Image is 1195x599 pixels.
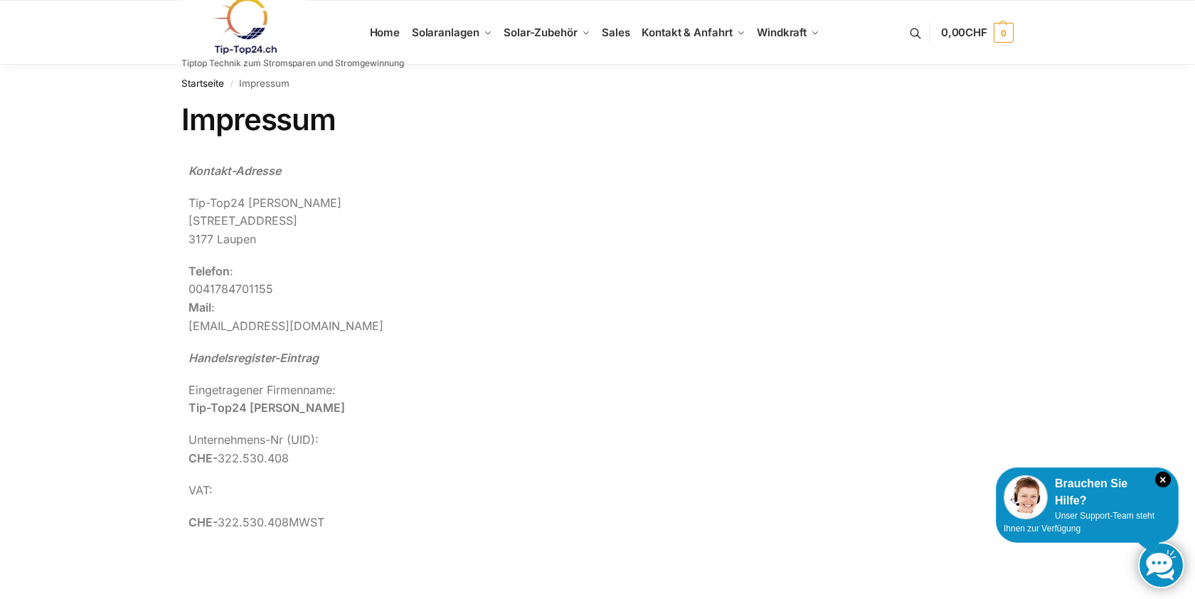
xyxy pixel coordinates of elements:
[181,59,404,68] p: Tiptop Technik zum Stromsparen und Stromgewinnung
[188,381,1007,418] p: Eingetragener Firmenname:
[636,1,751,65] a: Kontakt & Anfahrt
[1004,511,1154,534] span: Unser Support-Team steht Ihnen zur Verfügung
[188,431,1007,467] p: Unternehmens-Nr (UID): 322.530.408
[602,26,630,39] span: Sales
[188,451,218,465] strong: CHE-
[498,1,596,65] a: Solar-Zubehör
[412,26,479,39] span: Solaranlagen
[188,514,1007,532] p: 322.530.408MWST
[596,1,636,65] a: Sales
[188,515,218,529] strong: CHE-
[188,263,1007,335] p: 0041784701155 : [EMAIL_ADDRESS][DOMAIN_NAME]
[188,300,211,314] strong: Mail
[188,194,1007,249] p: Tip-Top24 [PERSON_NAME] [STREET_ADDRESS] 3177 Laupen
[181,102,1014,137] h1: Impressum
[965,26,987,39] span: CHF
[504,26,578,39] span: Solar-Zubehör
[1155,472,1171,487] i: Schließen
[188,351,319,365] em: Handelsregister-Eintrag
[941,26,987,39] span: 0,00
[188,482,1007,500] p: VAT:
[188,164,281,178] em: Kontakt-Adresse
[188,264,230,278] strong: Telefon
[757,26,807,39] span: Windkraft
[941,11,1014,54] a: 0,00CHF 0
[1004,475,1171,509] div: Brauchen Sie Hilfe?
[181,78,224,89] a: Startseite
[1004,475,1048,519] img: Customer service
[994,23,1014,43] span: 0
[405,1,497,65] a: Solaranlagen
[181,65,1014,102] nav: Breadcrumb
[188,401,345,415] strong: Tip-Top24 [PERSON_NAME]
[224,78,239,90] span: /
[230,264,233,278] span: :
[642,26,732,39] span: Kontakt & Anfahrt
[751,1,826,65] a: Windkraft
